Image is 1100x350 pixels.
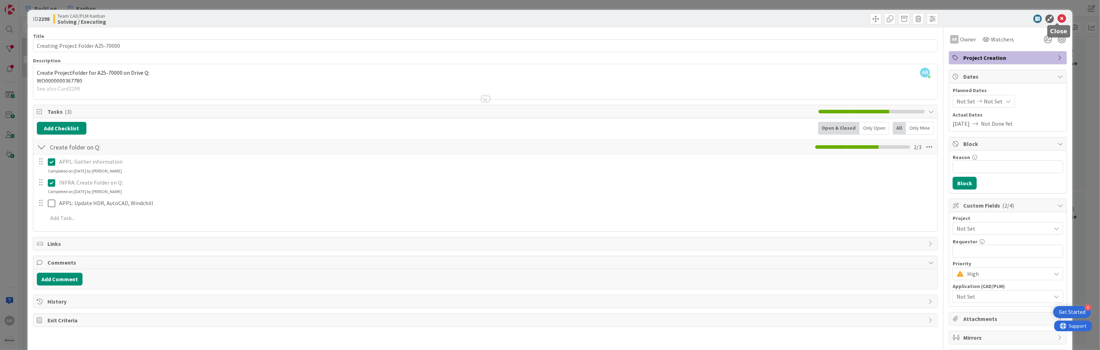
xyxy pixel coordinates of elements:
[963,72,1054,81] span: Dates
[47,107,815,116] span: Tasks
[953,154,970,160] label: Reason
[960,35,976,44] span: Owner
[860,122,889,135] div: Only Open
[48,188,122,195] div: Completed on [DATE] by [PERSON_NAME]
[967,269,1047,279] span: High
[953,284,1063,289] div: Application (CAD/PLM)
[1053,306,1091,318] div: Open Get Started checklist, remaining modules: 4
[957,97,975,106] span: Not Set
[963,333,1054,342] span: Mirrors
[57,13,106,19] span: Team CAD/PLM Kanban
[37,77,82,84] span: WO0000000367780
[48,168,122,174] div: Completed on [DATE] by [PERSON_NAME]
[957,224,1047,233] span: Not Set
[906,122,934,135] div: Only Mine
[47,258,925,267] span: Comments
[818,122,860,135] div: Open & Closed
[1085,304,1091,311] div: 4
[953,261,1063,266] div: Priority
[963,140,1054,148] span: Block
[914,143,922,151] span: 2 / 3
[33,33,44,39] label: Title
[59,179,932,187] p: INFRA: Create Folder on Q:
[33,39,938,52] input: type card name here...
[47,297,925,306] span: History
[37,69,149,76] span: Create ProjectFolder for A25-70000 on Drive Q:
[953,177,977,190] button: Block
[57,19,106,24] b: Solving / Executing
[950,35,959,44] div: AR
[47,316,925,324] span: Exit Criteria
[65,108,72,115] span: ( 3 )
[963,53,1054,62] span: Project Creation
[963,201,1054,210] span: Custom Fields
[953,87,1063,94] span: Planned Dates
[963,315,1054,323] span: Attachments
[59,158,932,166] p: APPL: Gather information
[37,122,86,135] button: Add Checklist
[1059,309,1085,316] div: Get Started
[953,238,977,245] label: Requester
[47,141,207,153] input: Add Checklist...
[991,35,1014,44] span: Watchers
[893,122,906,135] div: All
[33,15,50,23] span: ID
[47,239,925,248] span: Links
[953,111,1063,119] span: Actual Dates
[59,199,932,207] p: APPL: Update HDR, AutoCAD, Windchill
[953,119,970,128] span: [DATE]
[15,1,32,10] span: Support
[981,119,1013,128] span: Not Done Yet
[1002,202,1014,209] span: ( 2/4 )
[33,57,61,64] span: Description
[953,216,1063,221] div: Project
[984,97,1003,106] span: Not Set
[38,15,50,22] b: 2298
[957,292,1051,301] span: Not Set
[37,273,83,286] button: Add Comment
[1050,28,1067,35] h5: Close
[920,68,930,78] span: AR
